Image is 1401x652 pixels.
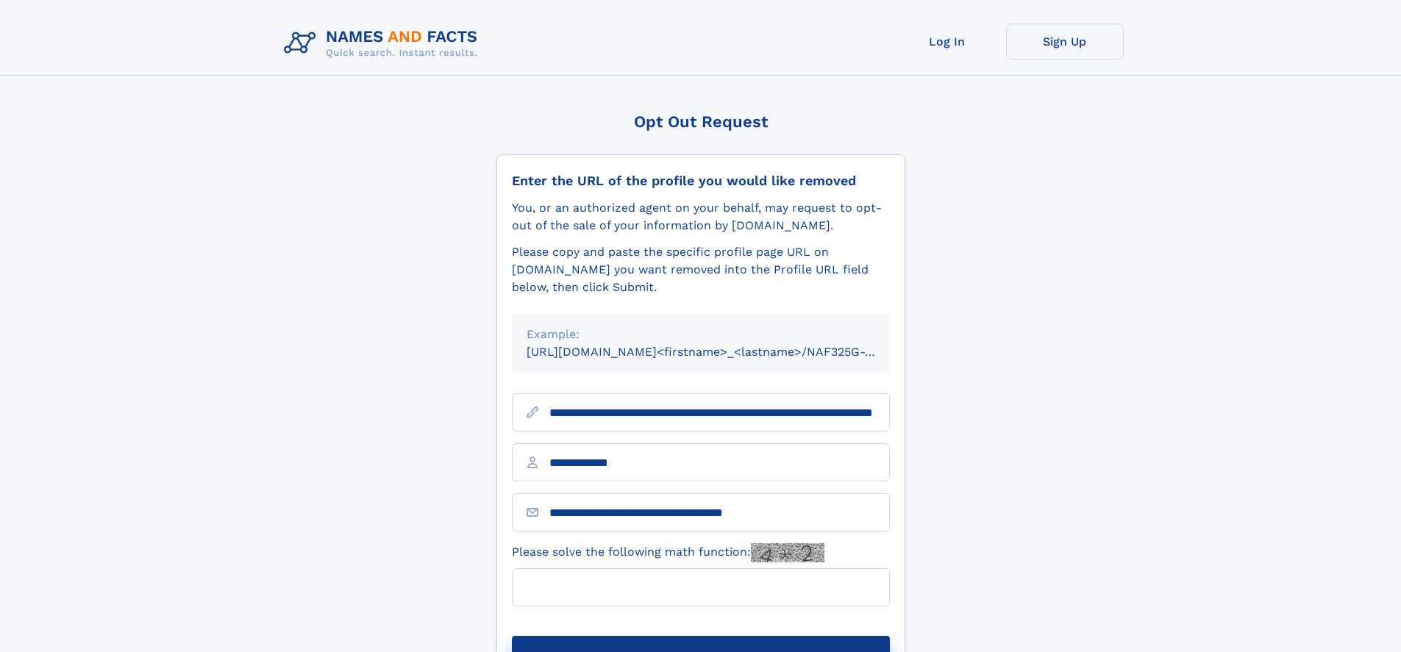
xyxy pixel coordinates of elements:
[512,199,890,234] div: You, or an authorized agent on your behalf, may request to opt-out of the sale of your informatio...
[527,345,918,359] small: [URL][DOMAIN_NAME]<firstname>_<lastname>/NAF325G-xxxxxxxx
[496,112,905,131] div: Opt Out Request
[527,326,875,343] div: Example:
[278,24,490,63] img: Logo Names and Facts
[512,243,890,296] div: Please copy and paste the specific profile page URL on [DOMAIN_NAME] you want removed into the Pr...
[512,543,824,562] label: Please solve the following math function:
[888,24,1006,60] a: Log In
[512,173,890,189] div: Enter the URL of the profile you would like removed
[1006,24,1124,60] a: Sign Up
